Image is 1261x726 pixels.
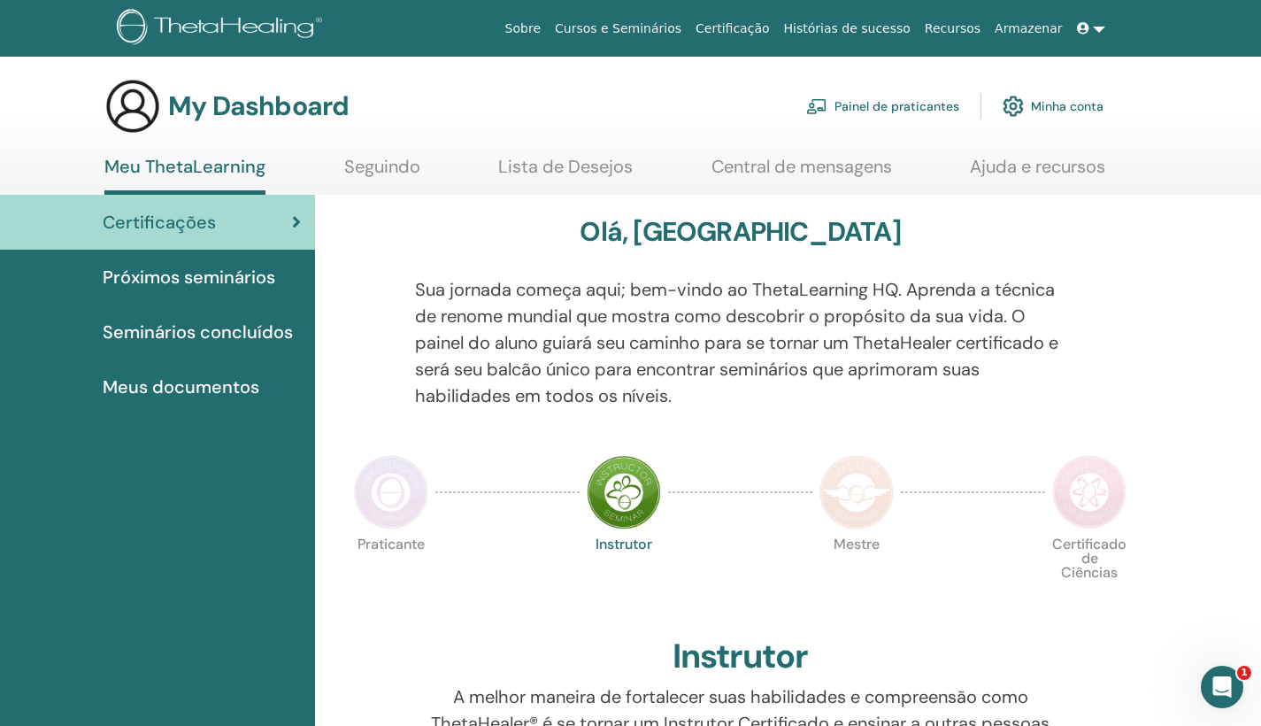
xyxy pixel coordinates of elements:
iframe: Intercom live chat [1201,666,1243,708]
a: Central de mensagens [711,156,892,190]
a: Histórias de sucesso [777,12,918,45]
p: Certificado de Ciências [1052,537,1126,612]
p: Mestre [819,537,894,612]
img: Certificate of Science [1052,455,1126,529]
a: Cursos e Seminários [548,12,688,45]
a: Certificação [688,12,776,45]
img: Practitioner [354,455,428,529]
a: Minha conta [1003,87,1103,126]
a: Sobre [498,12,548,45]
span: Certificações [103,209,216,236]
img: cog.svg [1003,91,1024,121]
img: chalkboard-teacher.svg [806,98,827,114]
img: Master [819,455,894,529]
img: logo.png [117,9,328,49]
a: Painel de praticantes [806,87,959,126]
a: Lista de Desejos [498,156,633,190]
span: Próximos seminários [103,264,275,290]
p: Instrutor [587,537,661,612]
h3: Olá, [GEOGRAPHIC_DATA] [580,216,900,248]
span: Meus documentos [103,374,259,400]
h3: My Dashboard [168,90,349,122]
span: Seminários concluídos [103,319,293,345]
h2: Instrutor [673,637,808,677]
span: 1 [1237,666,1251,680]
a: Ajuda e recursos [970,156,1105,190]
a: Recursos [918,12,988,45]
a: Meu ThetaLearning [104,156,265,195]
a: Seguindo [344,156,420,190]
p: Sua jornada começa aqui; bem-vindo ao ThetaLearning HQ. Aprenda a técnica de renome mundial que m... [415,276,1066,409]
img: Instructor [587,455,661,529]
img: generic-user-icon.jpg [104,78,161,135]
p: Praticante [354,537,428,612]
a: Armazenar [988,12,1069,45]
